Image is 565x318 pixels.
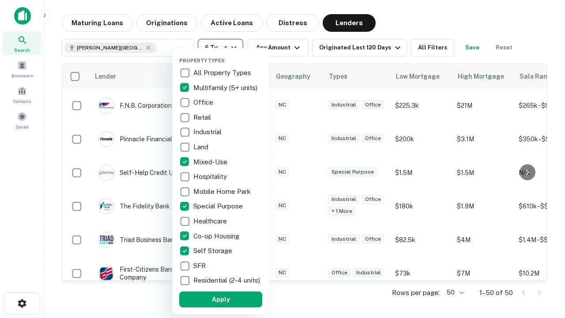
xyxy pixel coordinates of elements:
[179,58,225,63] span: Property Types
[193,83,259,93] p: Multifamily (5+ units)
[179,291,262,307] button: Apply
[193,112,213,123] p: Retail
[193,275,262,286] p: Residential (2-4 units)
[193,68,253,78] p: All Property Types
[193,261,207,271] p: SFR
[193,216,229,227] p: Healthcare
[193,171,229,182] p: Hospitality
[193,186,252,197] p: Mobile Home Park
[193,157,229,167] p: Mixed-Use
[193,127,223,137] p: Industrial
[193,246,234,256] p: Self Storage
[193,97,215,108] p: Office
[193,142,210,152] p: Land
[193,231,241,242] p: Co-op Housing
[193,201,245,212] p: Special Purpose
[521,247,565,290] iframe: Chat Widget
